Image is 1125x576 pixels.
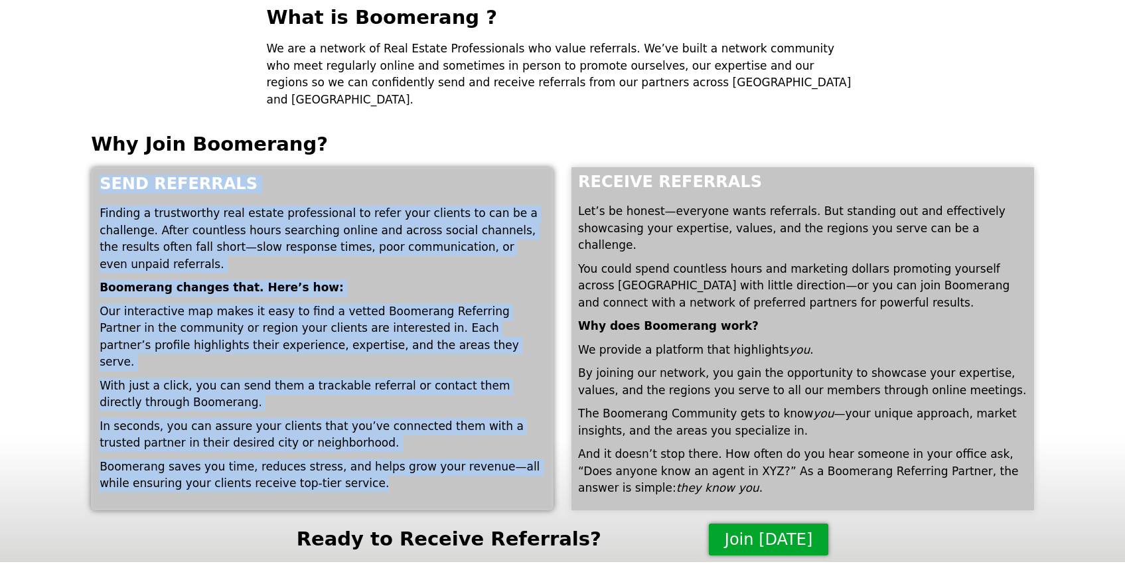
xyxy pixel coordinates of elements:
p: By joining our network, you gain the opportunity to showcase your expertise, values, and the regi... [578,365,1027,399]
p: We provide a platform that highlights . [578,342,1027,359]
em: they know you [676,481,759,494]
p: We are a network of Real Estate Professionals who value referrals. We’ve built a network communit... [267,40,859,108]
p: Let’s be honest—everyone wants referrals. But standing out and effectively showcasing your expert... [578,203,1027,254]
strong: Why does Boomerang work? [578,319,759,332]
p: And it doesn’t stop there. How often do you hear someone in your office ask, “Does anyone know an... [578,446,1027,497]
p: Our interactive map makes it easy to find a vetted Boomerang Referring Partner in the community o... [100,303,545,371]
strong: Boomerang changes that. Here’s how: [100,281,344,294]
p: With just a click, you can send them a trackable referral or contact them directly through Boomer... [100,378,545,411]
p: The Boomerang Community gets to know —your unique approach, market insights, and the areas you sp... [578,405,1027,439]
a: Join [DATE] [709,524,828,555]
p: Finding a trustworthy real estate professional to refer your clients to can be a challenge. After... [100,205,545,273]
p: In seconds, you can assure your clients that you’ve connected them with a trusted partner in thei... [100,418,545,452]
em: you [813,407,834,420]
p: Boomerang saves you time, reduces stress, and helps grow your revenue—all while ensuring your cli... [100,459,545,492]
h3: What is Boomerang ? [267,8,859,27]
h3: Ready to Receive Referrals? [297,530,601,549]
span: Join [DATE] [725,532,812,547]
h4: Receive Referrals [578,174,1027,190]
p: You could spend countless hours and marketing dollars promoting yourself across [GEOGRAPHIC_DATA]... [578,261,1027,312]
h4: Send Referrals [100,176,545,192]
em: you [789,343,810,356]
h3: Why Join Boomerang? [91,135,1034,154]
